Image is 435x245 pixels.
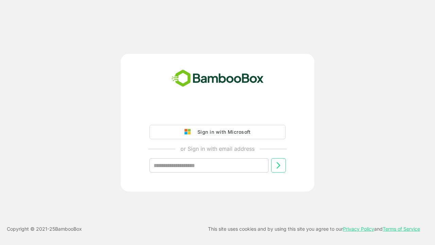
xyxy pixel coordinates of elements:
p: This site uses cookies and by using this site you agree to our and [208,225,420,233]
img: google [185,129,194,135]
div: Sign in with Microsoft [194,128,250,136]
p: or Sign in with email address [180,145,255,153]
img: bamboobox [168,67,267,90]
a: Terms of Service [383,226,420,232]
button: Sign in with Microsoft [150,125,285,139]
a: Privacy Policy [343,226,374,232]
p: Copyright © 2021- 25 BambooBox [7,225,82,233]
